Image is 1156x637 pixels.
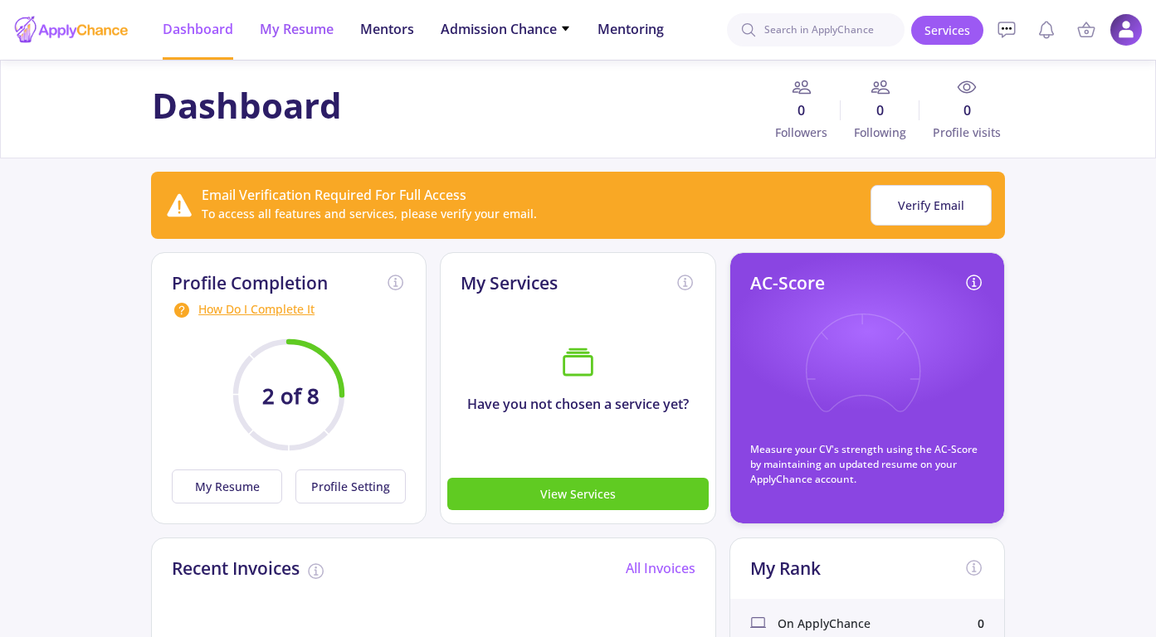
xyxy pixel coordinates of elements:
[750,558,821,579] h2: My Rank
[295,469,406,503] button: Profile Setting
[762,100,841,120] span: 0
[841,124,919,141] span: Following
[172,300,406,320] div: How Do I Complete It
[750,273,825,294] h2: AC-Score
[447,478,708,510] button: View Services
[911,16,983,45] a: Services
[461,273,558,294] h2: My Services
[202,205,537,222] div: To access all features and services, please verify your email.
[447,484,708,503] a: View Services
[871,185,992,226] button: Verify Email
[441,394,715,414] p: Have you not chosen a service yet?
[919,100,1004,120] span: 0
[626,559,695,577] a: All Invoices
[260,19,334,39] span: My Resume
[289,469,406,503] a: Profile Setting
[978,615,984,632] div: 0
[441,19,571,39] span: Admission Chance
[262,382,319,411] text: 2 of 8
[762,124,841,141] span: Followers
[727,13,905,46] input: Search in ApplyChance
[841,100,919,120] span: 0
[202,185,537,205] div: Email Verification Required For Full Access
[360,19,414,39] span: Mentors
[172,273,328,294] h2: Profile Completion
[152,85,342,126] h1: Dashboard
[778,615,871,632] span: On ApplyChance
[919,124,1004,141] span: Profile visits
[598,19,664,39] span: Mentoring
[750,442,984,487] p: Measure your CV's strength using the AC-Score by maintaining an updated resume on your ApplyChanc...
[163,19,233,39] span: Dashboard
[172,469,289,503] a: My Resume
[172,558,300,579] h2: Recent Invoices
[172,469,282,503] button: My Resume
